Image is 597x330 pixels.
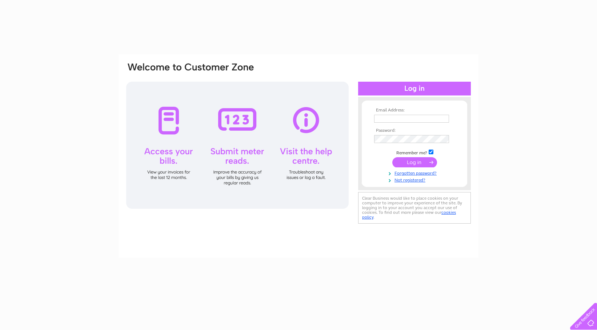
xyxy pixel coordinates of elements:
[374,169,457,176] a: Forgotten password?
[374,176,457,183] a: Not registered?
[372,128,457,133] th: Password:
[358,192,471,224] div: Clear Business would like to place cookies on your computer to improve your experience of the sit...
[372,108,457,113] th: Email Address:
[372,148,457,156] td: Remember me?
[392,157,437,167] input: Submit
[362,210,456,220] a: cookies policy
